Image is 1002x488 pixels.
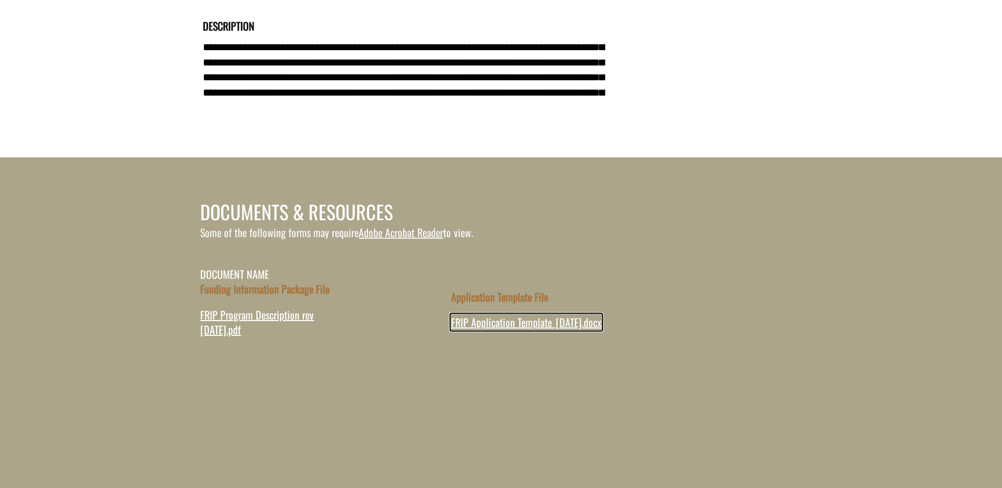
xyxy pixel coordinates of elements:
label: Description [203,18,255,34]
textarea: Description [203,36,614,103]
fieldset: DETAILS [200,7,802,115]
a: FRIP Program Description rev [DATE].pdf [200,307,314,338]
div: Funding Opportunity Details [200,7,802,147]
a: FRIP Application Template_[DATE].docx [451,314,602,330]
label: Application Template File [451,289,548,305]
a: Adobe Acrobat Reader [359,224,443,240]
label: Funding Information Package File [200,281,330,297]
